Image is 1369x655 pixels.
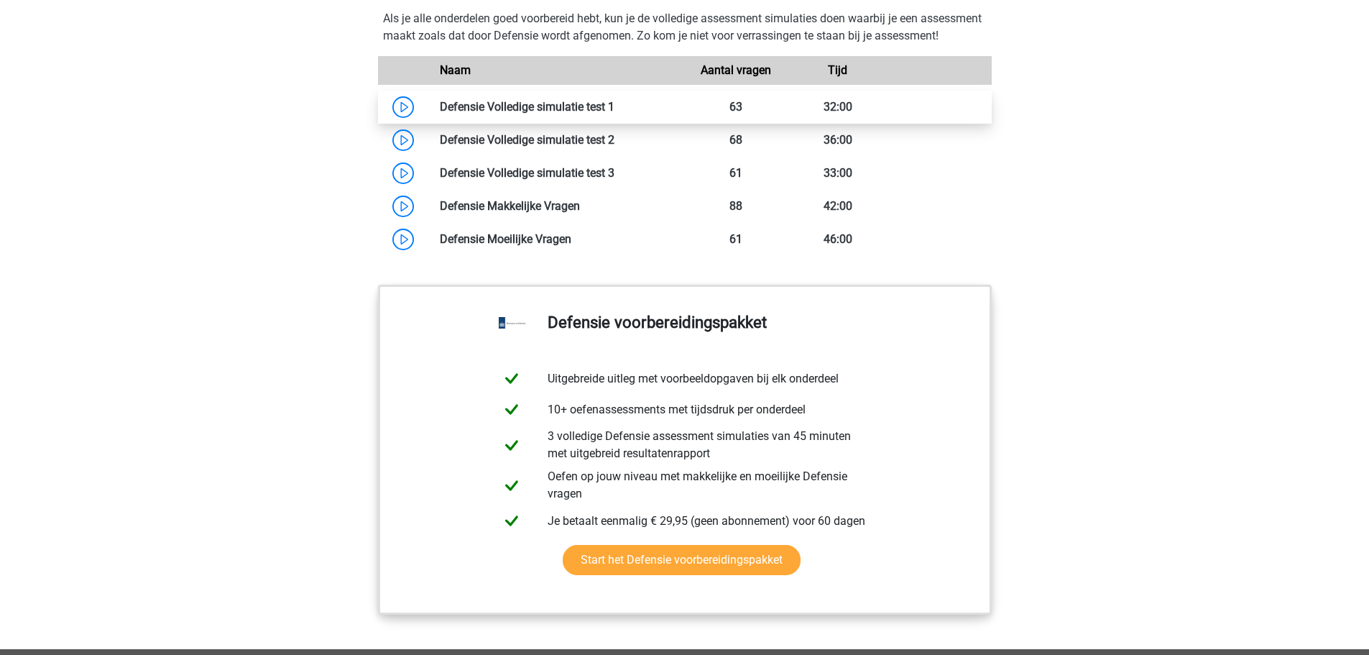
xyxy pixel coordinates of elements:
a: Start het Defensie voorbereidingspakket [563,545,801,575]
div: Defensie Volledige simulatie test 1 [429,99,685,116]
div: Defensie Volledige simulatie test 3 [429,165,685,182]
div: Defensie Volledige simulatie test 2 [429,132,685,149]
div: Als je alle onderdelen goed voorbereid hebt, kun je de volledige assessment simulaties doen waarb... [383,10,987,50]
div: Tijd [787,62,889,79]
div: Defensie Moeilijke Vragen [429,231,685,248]
div: Aantal vragen [684,62,786,79]
div: Naam [429,62,685,79]
div: Defensie Makkelijke Vragen [429,198,685,215]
